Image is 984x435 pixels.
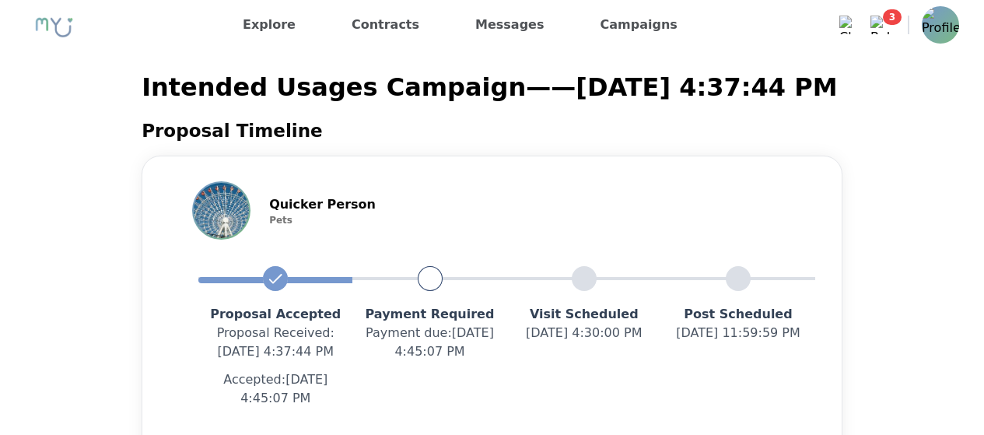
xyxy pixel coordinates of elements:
[661,324,815,342] p: [DATE] 11:59:59 PM
[345,12,425,37] a: Contracts
[352,324,506,361] p: Payment due : [DATE] 4:45:07 PM
[922,6,959,44] img: Profile
[661,305,815,324] p: Post Scheduled
[142,68,842,106] p: Intended Usages Campaign — — [DATE] 4:37:44 PM
[594,12,684,37] a: Campaigns
[352,305,506,324] p: Payment Required
[883,9,902,25] span: 3
[507,305,661,324] p: Visit Scheduled
[198,370,352,408] p: Accepted: [DATE] 4:45:07 PM
[142,118,842,143] h2: Proposal Timeline
[269,214,376,226] p: Pets
[198,324,352,361] p: Proposal Received : [DATE] 4:37:44 PM
[469,12,550,37] a: Messages
[870,16,889,34] img: Bell
[269,195,376,214] p: Quicker Person
[507,324,661,342] p: [DATE] 4:30:00 PM
[194,183,249,238] img: Profile
[839,16,858,34] img: Chat
[198,305,352,324] p: Proposal Accepted
[236,12,302,37] a: Explore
